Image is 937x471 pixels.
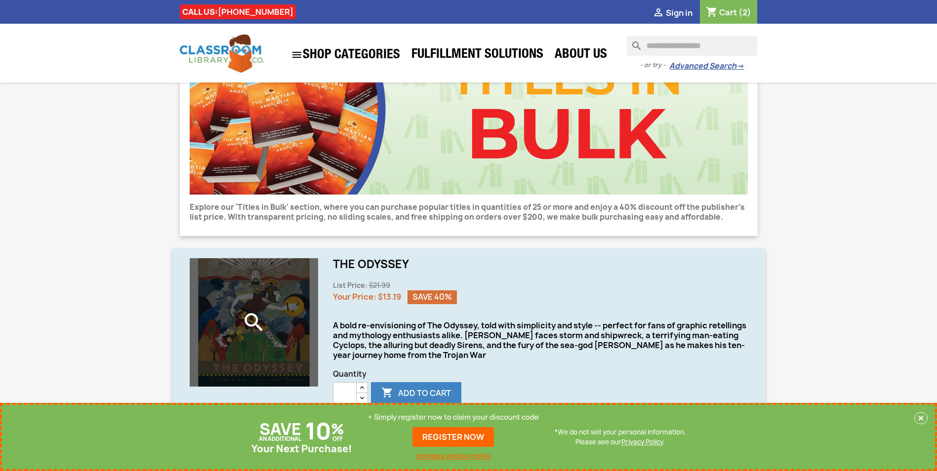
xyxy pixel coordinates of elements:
[652,7,664,19] i: 
[407,45,548,65] a: Fulfillment Solutions
[180,35,264,73] img: Classroom Library Company
[371,382,461,404] button: Add to cart
[378,291,401,302] span: $13.19
[180,4,296,19] div: CALL US:
[333,382,357,404] input: Quantity
[333,258,748,270] h1: The Odyssey
[738,7,751,18] span: (2)
[666,7,693,18] span: Sign in
[407,290,457,304] span: Save 40%
[381,388,393,399] i: 
[190,24,748,195] img: CLC_Bulk.jpg
[333,320,748,360] div: A bold re-envisioning of The Odyssey, told with simplicity and style -- perfect for fans of graph...
[286,44,405,66] a: SHOP CATEGORIES
[333,281,367,290] span: List Price:
[719,7,737,18] span: Cart
[706,7,718,19] i: shopping_cart
[640,60,669,70] span: - or try -
[652,7,693,18] a:  Sign in
[627,36,639,48] i: search
[333,369,748,379] span: Quantity
[627,36,757,56] input: Search
[218,6,293,17] a: [PHONE_NUMBER]
[706,7,751,18] a: Shopping cart link containing 2 product(s)
[242,310,266,335] i: search
[550,45,612,65] a: About Us
[190,202,748,222] p: Explore our 'Titles in Bulk' section, where you can purchase popular titles in quantities of 25 o...
[333,291,376,302] span: Your Price:
[291,49,303,61] i: 
[369,281,390,290] span: $21.99
[736,61,744,71] span: →
[669,61,744,71] a: Advanced Search→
